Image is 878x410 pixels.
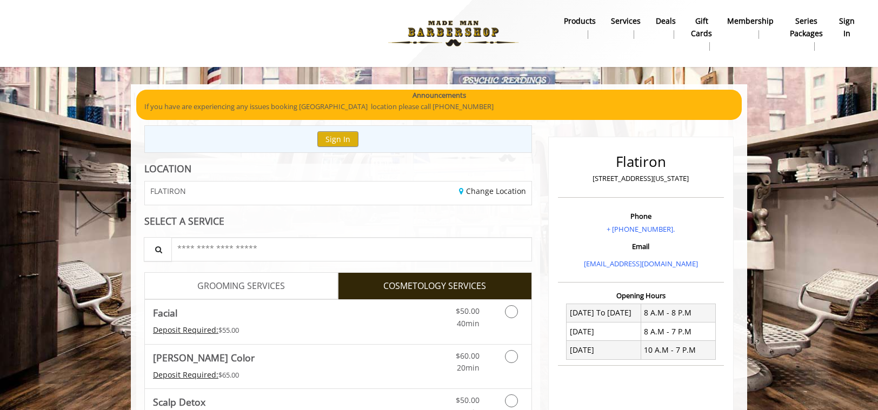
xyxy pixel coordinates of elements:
[789,15,824,39] b: Series packages
[153,325,218,335] span: This service needs some Advance to be paid before we block your appointment
[832,14,862,42] a: sign insign in
[839,15,855,39] b: sign in
[561,173,721,184] p: [STREET_ADDRESS][US_STATE]
[459,186,526,196] a: Change Location
[413,90,466,101] b: Announcements
[781,14,832,53] a: Series packagesSeries packages
[567,341,641,359] td: [DATE]
[150,187,186,195] span: FLATIRON
[457,362,480,373] span: 20min
[641,304,715,322] td: 8 A.M - 8 P.M
[144,216,532,226] div: SELECT A SERVICE
[153,369,218,380] span: This service needs some Advance to be paid before we block your appointment
[456,351,480,361] span: $60.00
[561,154,721,170] h2: Flatiron
[727,15,774,27] b: Membership
[456,306,480,316] span: $50.00
[144,101,734,112] p: If you have are experiencing any issues booking [GEOGRAPHIC_DATA] location please call [PHONE_NUM...
[456,395,480,405] span: $50.00
[153,394,205,409] b: Scalp Detox
[641,341,715,359] td: 10 A.M - 7 P.M
[197,279,285,293] span: GROOMING SERVICES
[558,292,724,299] h3: Opening Hours
[567,322,641,341] td: [DATE]
[656,15,676,27] b: Deals
[379,4,528,63] img: Made Man Barbershop logo
[383,279,486,293] span: COSMETOLOGY SERVICES
[603,14,648,42] a: ServicesServices
[144,237,172,261] button: Service Search
[720,14,781,42] a: MembershipMembership
[683,14,720,53] a: Gift cardsgift cards
[153,324,370,336] div: $55.00
[648,14,683,42] a: DealsDeals
[317,131,358,147] button: Sign In
[153,350,255,365] b: [PERSON_NAME] Color
[457,318,480,328] span: 40min
[564,15,596,27] b: products
[153,305,177,320] b: Facial
[153,369,370,381] div: $65.00
[144,162,191,175] b: LOCATION
[556,14,603,42] a: Productsproducts
[641,322,715,341] td: 8 A.M - 7 P.M
[561,212,721,220] h3: Phone
[561,243,721,250] h3: Email
[584,259,698,268] a: [EMAIL_ADDRESS][DOMAIN_NAME]
[691,15,712,39] b: gift cards
[567,304,641,322] td: [DATE] To [DATE]
[611,15,641,27] b: Services
[607,224,675,234] a: + [PHONE_NUMBER].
